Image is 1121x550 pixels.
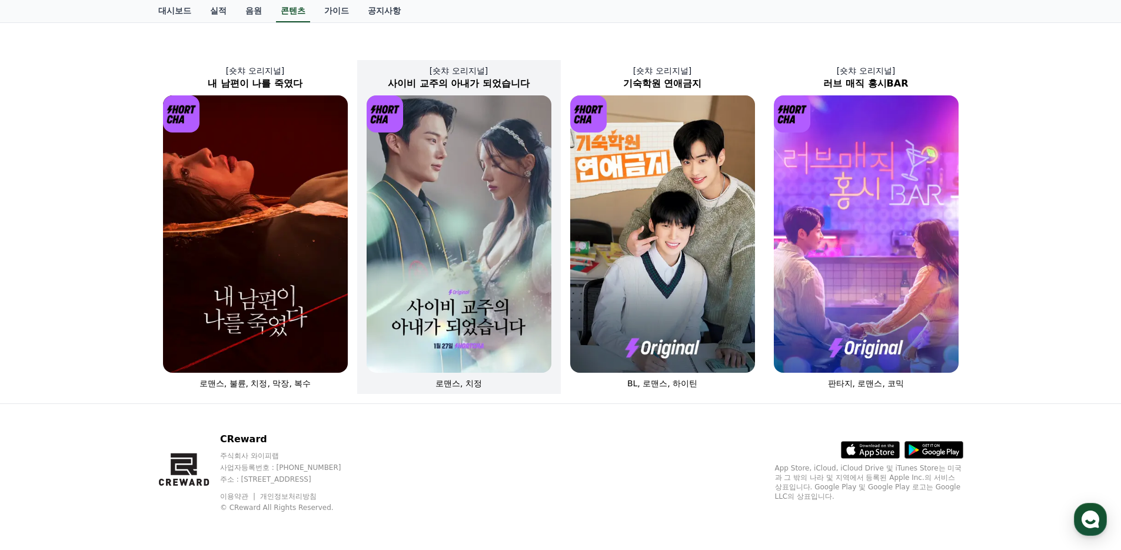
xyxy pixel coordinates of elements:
span: 로맨스, 불륜, 치정, 막장, 복수 [199,379,311,388]
img: 사이비 교주의 아내가 되었습니다 [367,95,551,373]
span: 설정 [182,391,196,400]
a: 이용약관 [220,492,257,501]
span: 로맨스, 치정 [435,379,482,388]
span: 대화 [108,392,122,401]
p: [숏챠 오리지널] [561,65,764,77]
p: © CReward All Rights Reserved. [220,503,364,512]
a: [숏챠 오리지널] 기숙학원 연애금지 기숙학원 연애금지 [object Object] Logo BL, 로맨스, 하이틴 [561,55,764,399]
p: App Store, iCloud, iCloud Drive 및 iTunes Store는 미국과 그 밖의 나라 및 지역에서 등록된 Apple Inc.의 서비스 상표입니다. Goo... [775,463,963,501]
a: [숏챠 오리지널] 내 남편이 나를 죽였다 내 남편이 나를 죽였다 [object Object] Logo 로맨스, 불륜, 치정, 막장, 복수 [154,55,357,399]
img: 기숙학원 연애금지 [570,95,755,373]
a: [숏챠 오리지널] 러브 매직 홍시BAR 러브 매직 홍시BAR [object Object] Logo 판타지, 로맨스, 코믹 [764,55,968,399]
span: 홈 [37,391,44,400]
a: 홈 [4,373,78,403]
h2: 기숙학원 연애금지 [561,77,764,91]
p: 주소 : [STREET_ADDRESS] [220,475,364,484]
a: 설정 [152,373,226,403]
a: 개인정보처리방침 [260,492,317,501]
img: 내 남편이 나를 죽였다 [163,95,348,373]
img: [object Object] Logo [570,95,607,132]
h2: 내 남편이 나를 죽였다 [154,77,357,91]
h2: 사이비 교주의 아내가 되었습니다 [357,77,561,91]
a: [숏챠 오리지널] 사이비 교주의 아내가 되었습니다 사이비 교주의 아내가 되었습니다 [object Object] Logo 로맨스, 치정 [357,55,561,399]
img: 러브 매직 홍시BAR [774,95,959,373]
span: 판타지, 로맨스, 코믹 [828,379,904,388]
span: BL, 로맨스, 하이틴 [627,379,697,388]
p: 사업자등록번호 : [PHONE_NUMBER] [220,463,364,472]
p: [숏챠 오리지널] [154,65,357,77]
p: [숏챠 오리지널] [764,65,968,77]
img: [object Object] Logo [163,95,200,132]
p: [숏챠 오리지널] [357,65,561,77]
img: [object Object] Logo [367,95,404,132]
img: [object Object] Logo [774,95,811,132]
p: 주식회사 와이피랩 [220,451,364,460]
p: CReward [220,432,364,446]
h2: 러브 매직 홍시BAR [764,77,968,91]
a: 대화 [78,373,152,403]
